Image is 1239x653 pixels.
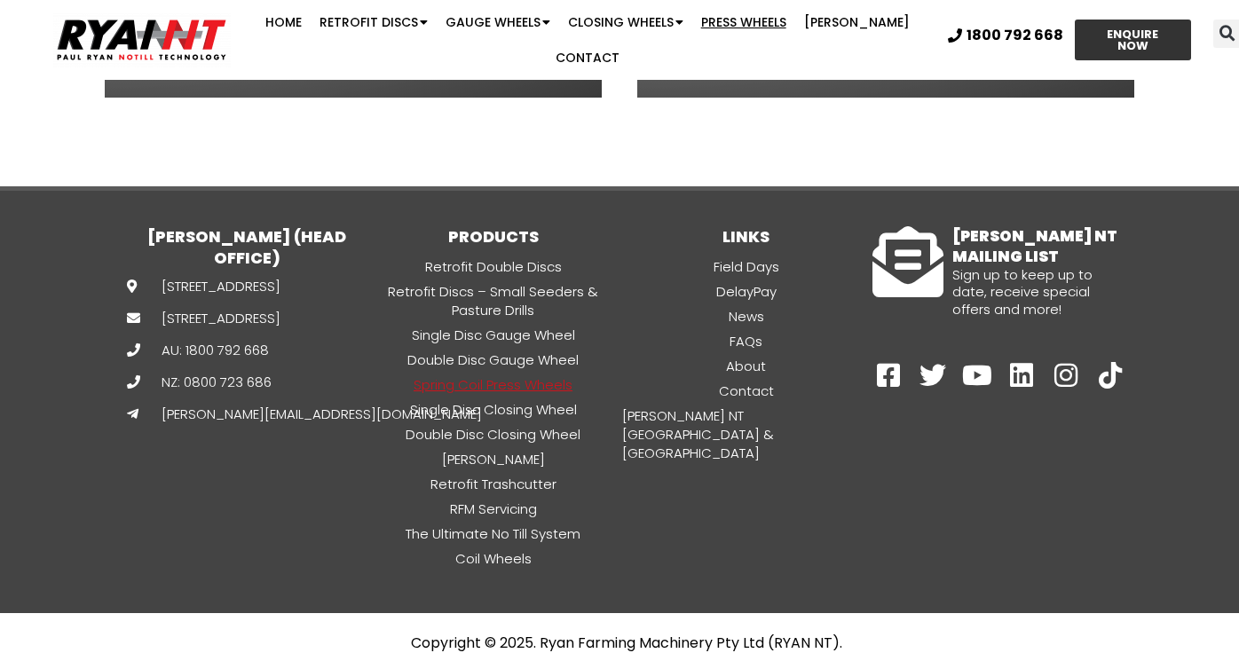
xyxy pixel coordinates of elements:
a: Contact [511,40,593,75]
a: Spring Coil Press Wheels [264,266,517,287]
span: 1800 792 668 [811,28,908,43]
a: RFM Servicing [367,499,619,519]
a: [PERSON_NAME] NT [GEOGRAPHIC_DATA] & [GEOGRAPHIC_DATA] [517,297,770,355]
span: [STREET_ADDRESS] [157,277,280,295]
img: Ryan NT logo [53,12,231,67]
a: AU: 1800 792 668 [127,341,260,359]
a: Retrofit Discs – Small Seeders & Pasture Drills [367,281,619,320]
a: Spring Coil Press Wheels [367,374,619,395]
a: Contact [547,40,628,75]
span: NZ: 0800 723 686 [54,264,169,283]
span: [PERSON_NAME][EMAIL_ADDRESS][DOMAIN_NAME] [157,405,482,423]
a: Retrofit Discs – Small Seeders & Pasture Drills [264,173,517,212]
a: Retrofit Double Discs [264,148,517,169]
a: [PERSON_NAME] NT MAILING LIST [952,225,1117,266]
a: Retrofit Discs [275,4,401,40]
a: Coil Wheels [264,440,517,460]
nav: Menu [619,256,872,463]
img: Ryan NT logo [53,17,201,62]
a: [PERSON_NAME] [388,40,511,75]
a: [STREET_ADDRESS] [127,277,260,295]
span: Sign up to keep up to date, receive special offers and more! [952,265,1093,319]
a: 1800 792 668 [793,28,908,43]
a: Closing Wheels [524,4,657,40]
a: Retrofit Trashcutter [264,366,517,386]
a: [PERSON_NAME] NT MAILING LIST [850,117,1015,158]
p: Copyright © 2025. Ryan Farming Machinery Pty Ltd (RYAN NT). [31,523,1016,547]
a: NZ: 0800 723 686 [127,373,260,391]
h3: PRODUCTS [367,226,619,247]
div: Search [1018,20,1046,48]
a: [PERSON_NAME][EMAIL_ADDRESS][DOMAIN_NAME] [127,405,260,423]
a: Single Disc Closing Wheel [367,399,619,420]
a: Retrofit Trashcutter [367,474,619,494]
h3: PRODUCTS [264,118,517,138]
a: ENQUIRE NOW [901,20,996,60]
a: [STREET_ADDRESS] [25,169,158,187]
a: Terms & Conditions [508,551,620,568]
span: ENQUIRE NOW [917,28,980,51]
span: ENQUIRE NOW [1091,28,1174,51]
a: Coil Wheels [367,548,619,569]
span: Sign up to keep up to date, receive special offers and more! [850,156,990,209]
a: RYAN NT MAILING LIST [770,118,841,189]
span: [STREET_ADDRESS] [54,169,178,187]
a: The Ultimate No Till System [264,415,517,436]
a: News [619,306,872,326]
a: RFM Servicing [264,390,517,411]
a: [PERSON_NAME] NT [GEOGRAPHIC_DATA] & [GEOGRAPHIC_DATA] [619,405,872,463]
a: Single Disc Gauge Wheel [367,325,619,345]
span: AU: 1800 792 668 [157,341,269,359]
a: The Ultimate No Till System [367,523,619,544]
a: Retrofit Discs [311,4,437,40]
a: About [619,356,872,376]
a: 1800 792 668 [948,28,1063,43]
span: [PERSON_NAME][EMAIL_ADDRESS][DOMAIN_NAME] [54,296,379,315]
a: [STREET_ADDRESS] [127,309,260,327]
a: Closing Wheels [559,4,692,40]
a: Gauge Wheels [401,4,524,40]
a: [STREET_ADDRESS] [25,201,158,219]
a: Home [221,4,275,40]
span: [STREET_ADDRESS] [54,201,178,219]
a: Contact [517,272,770,293]
a: NZ: 0800 723 686 [25,264,158,283]
nav: Menu [264,148,517,460]
a: Gauge Wheels [437,4,559,40]
span: AU: 1800 792 668 [54,232,166,251]
a: RYAN NT MAILING LIST [872,226,943,297]
a: Double Disc Closing Wheel [367,424,619,445]
a: [PERSON_NAME] [367,449,619,469]
nav: Menu [517,148,770,355]
a: Field Days [619,256,872,277]
a: Single Disc Gauge Wheel [264,216,517,237]
a: Single Disc Closing Wheel [264,291,517,311]
nav: Menu [201,4,780,75]
nav: Menu [367,256,619,569]
p: | [31,547,1016,572]
a: Contact [619,381,872,401]
a: [PERSON_NAME][EMAIL_ADDRESS][DOMAIN_NAME] [25,296,158,315]
a: ENQUIRE NOW [1075,20,1190,60]
span: NZ: 0800 723 686 [157,373,272,391]
a: Double Disc Closing Wheel [264,316,517,336]
a: Field Days [517,148,770,169]
h3: LINKS [619,226,872,247]
a: Retrofit Double Discs [367,256,619,277]
nav: Menu [241,4,935,75]
a: [PERSON_NAME] [795,4,919,40]
span: [STREET_ADDRESS] [157,309,280,327]
a: Press Wheels [657,4,760,40]
span: 1800 792 668 [967,28,1063,43]
h3: LINKS [517,118,770,138]
a: AU: 1800 792 668 [25,232,158,251]
a: DelayPay [619,281,872,302]
h3: [PERSON_NAME] (HEAD OFFICE) [25,118,264,160]
a: News [517,198,770,218]
a: About [517,248,770,268]
a: FAQs [619,331,872,351]
h3: [PERSON_NAME] (HEAD OFFICE) [127,226,367,268]
a: Press Wheels [692,4,795,40]
a: DelayPay [517,173,770,193]
a: FAQs [517,223,770,243]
